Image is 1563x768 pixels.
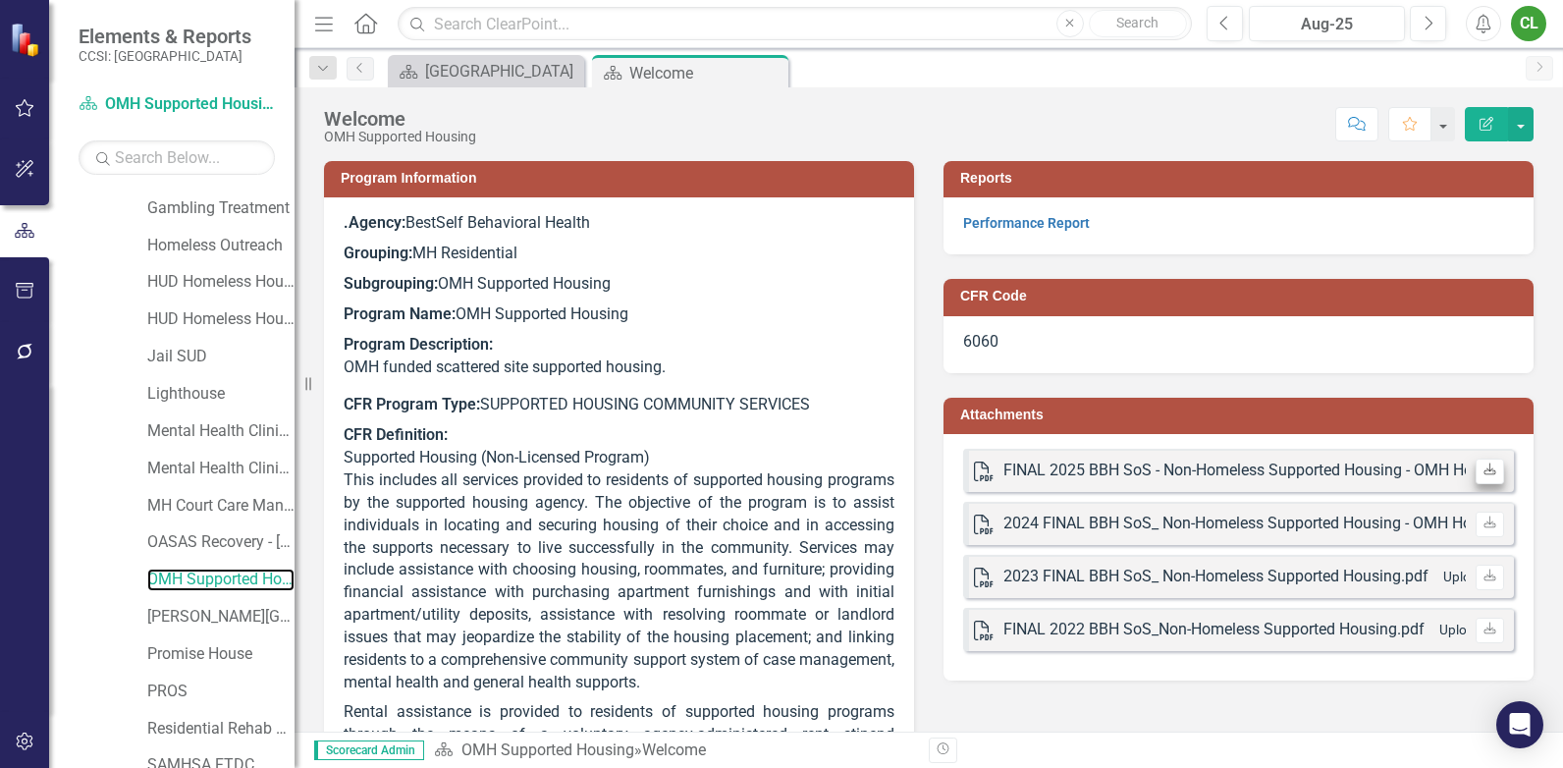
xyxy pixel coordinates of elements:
div: FINAL 2022 BBH SoS_Non-Homeless Supported Housing.pdf [1003,619,1425,641]
strong: Grouping: [344,244,412,262]
a: [GEOGRAPHIC_DATA] [393,59,579,83]
h3: Attachments [960,408,1524,422]
input: Search Below... [79,140,275,175]
a: MH Court Care Management [147,495,295,518]
div: Aug-25 [1256,13,1398,36]
h3: Reports [960,171,1524,186]
a: OASAS Recovery - [GEOGRAPHIC_DATA] [147,531,295,554]
a: HUD Homeless Housing CHP I [147,271,295,294]
img: ClearPoint Strategy [10,23,44,57]
p: SUPPORTED HOUSING COMMUNITY SERVICES [344,390,894,420]
a: HUD Homeless Housing COC II [147,308,295,331]
span: Search [1116,15,1159,30]
p: OMH Supported Housing [344,300,894,330]
h3: CFR Code [960,289,1524,303]
a: PROS [147,681,295,703]
span: Supported Housing (Non-Licensed Program) [344,448,650,466]
span: OMH funded scattered site supported housing. [344,357,666,376]
strong: CFR Definition: [344,425,448,444]
p: MH Residential [344,239,894,269]
div: 2023 FINAL BBH SoS_ Non-Homeless Supported Housing.pdf [1003,566,1428,588]
p: OMH Supported Housing [344,269,894,300]
p: BestSelf Behavioral Health [344,212,894,239]
a: Mental Health Clinic Adult [147,420,295,443]
a: Promise House [147,643,295,666]
strong: Subgrouping: [344,274,438,293]
a: Gambling Treatment [147,197,295,220]
a: [PERSON_NAME][GEOGRAPHIC_DATA] [147,606,295,629]
button: Search [1089,10,1187,37]
a: OMH Supported Housing [79,93,275,116]
a: OMH Supported Housing [461,741,634,759]
div: OMH Supported Housing [324,130,476,144]
strong: Program Description: [344,335,493,354]
span: 6060 [963,332,998,351]
div: [GEOGRAPHIC_DATA] [425,59,579,83]
strong: .Agency: [344,213,405,232]
a: Performance Report [963,215,1090,231]
div: Welcome [324,108,476,130]
span: Scorecard Admin [314,741,424,760]
div: 2024 FINAL BBH SoS_ Non-Homeless Supported Housing - OMH Housing.pdf [1003,513,1537,535]
strong: Program Name: [344,304,456,323]
h3: Program Information [341,171,904,186]
strong: CFR Program Type: [344,395,480,413]
span: This includes all services provided to residents of supported housing programs by the supported h... [344,470,894,691]
a: Homeless Outreach [147,235,295,257]
button: CL [1511,6,1546,41]
a: Mental Health Clinic Child [147,458,295,480]
div: Welcome [629,61,783,85]
button: Aug-25 [1249,6,1405,41]
div: Open Intercom Messenger [1496,701,1543,748]
a: Jail SUD [147,346,295,368]
a: OMH Supported Housing [147,569,295,591]
span: Elements & Reports [79,25,251,48]
div: » [434,740,914,762]
small: CCSI: [GEOGRAPHIC_DATA] [79,48,251,64]
a: Residential Rehab Services For Youth (RRSY) [147,718,295,741]
input: Search ClearPoint... [398,7,1192,41]
div: FINAL 2025 BBH SoS - Non-Homeless Supported Housing - OMH Housing.pdf [1003,460,1538,482]
div: Welcome [642,741,706,759]
a: Lighthouse [147,383,295,406]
